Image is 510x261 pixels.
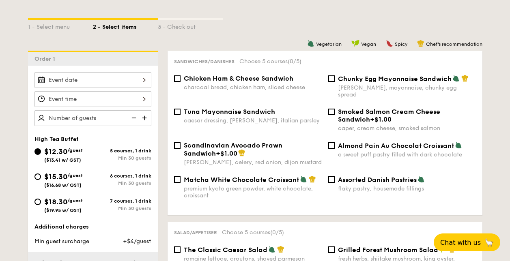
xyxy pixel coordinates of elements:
span: Chunky Egg Mayonnaise Sandwich [338,75,452,83]
span: Sandwiches/Danishes [174,59,235,64]
span: Scandinavian Avocado Prawn Sandwich [184,141,282,157]
span: Choose 5 courses [239,58,301,65]
span: Vegetarian [316,41,342,47]
span: Vegan [361,41,376,47]
img: icon-chef-hat.a58ddaea.svg [309,175,316,183]
div: 7 courses, 1 drink [93,198,151,204]
span: 🦙 [484,238,494,247]
div: Min 30 guests [93,205,151,211]
div: caper, cream cheese, smoked salmon [338,125,476,132]
span: Smoked Salmon Cream Cheese Sandwich [338,108,440,123]
input: $12.30/guest($13.41 w/ GST)5 courses, 1 drinkMin 30 guests [34,148,41,155]
div: [PERSON_NAME], celery, red onion, dijon mustard [184,159,322,166]
div: 2 - Select items [93,20,158,31]
span: $15.30 [44,172,67,181]
span: High Tea Buffet [34,136,79,143]
input: Chicken Ham & Cheese Sandwichcharcoal bread, chicken ham, sliced cheese [174,75,181,82]
div: flaky pastry, housemade fillings [338,185,476,192]
div: Min 30 guests [93,155,151,161]
div: Additional charges [34,223,151,231]
div: charcoal bread, chicken ham, sliced cheese [184,84,322,91]
div: premium kyoto green powder, white chocolate, croissant [184,185,322,199]
img: icon-chef-hat.a58ddaea.svg [277,246,284,253]
div: 6 courses, 1 drink [93,173,151,179]
span: Grilled Forest Mushroom Salad [338,246,438,254]
input: Number of guests [34,110,151,126]
input: $15.30/guest($16.68 w/ GST)6 courses, 1 drinkMin 30 guests [34,173,41,180]
img: icon-add.58712e84.svg [139,110,151,126]
span: Tuna Mayonnaise Sandwich [184,108,275,116]
span: /guest [67,173,83,178]
span: $12.30 [44,147,67,156]
span: Spicy [395,41,407,47]
img: icon-vegetarian.fe4039eb.svg [300,175,307,183]
img: icon-vegetarian.fe4039eb.svg [455,141,462,149]
span: (0/5) [288,58,301,65]
span: (0/5) [270,229,284,236]
input: Chunky Egg Mayonnaise Sandwich[PERSON_NAME], mayonnaise, chunky egg spread [328,75,335,82]
span: Min guest surcharge [34,238,89,245]
input: Scandinavian Avocado Prawn Sandwich+$1.00[PERSON_NAME], celery, red onion, dijon mustard [174,142,181,149]
span: Chef's recommendation [426,41,482,47]
span: /guest [67,198,83,203]
input: Tuna Mayonnaise Sandwichcaesar dressing, [PERSON_NAME], italian parsley [174,109,181,115]
input: Smoked Salmon Cream Cheese Sandwich+$1.00caper, cream cheese, smoked salmon [328,109,335,115]
input: Matcha White Chocolate Croissantpremium kyoto green powder, white chocolate, croissant [174,176,181,183]
span: Chat with us [440,239,481,246]
span: +$1.00 [216,150,237,157]
span: ($19.95 w/ GST) [44,208,82,213]
img: icon-vegetarian.fe4039eb.svg [417,175,425,183]
span: Almond Pain Au Chocolat Croissant [338,142,454,150]
span: /guest [67,148,83,153]
div: 5 courses, 1 drink [93,148,151,154]
div: a sweet puff pastry filled with dark chocolate [338,151,476,158]
span: Order 1 [34,56,58,62]
div: [PERSON_NAME], mayonnaise, chunky egg spread [338,84,476,98]
img: icon-chef-hat.a58ddaea.svg [238,149,245,156]
img: icon-spicy.37a8142b.svg [386,40,393,47]
span: ($13.41 w/ GST) [44,157,81,163]
div: 3 - Check out [158,20,223,31]
img: icon-vegetarian.fe4039eb.svg [452,75,460,82]
span: $18.30 [44,197,67,206]
input: Event time [34,91,151,107]
span: Matcha White Chocolate Croissant [184,176,299,184]
button: Chat with us🦙 [434,233,500,251]
span: Chicken Ham & Cheese Sandwich [184,75,293,82]
input: Assorted Danish Pastriesflaky pastry, housemade fillings [328,176,335,183]
span: Salad/Appetiser [174,230,217,235]
img: icon-reduce.1d2dbef1.svg [127,110,139,126]
span: Choose 5 courses [222,229,284,236]
img: icon-vegetarian.fe4039eb.svg [307,40,314,47]
input: Event date [34,72,151,88]
div: caesar dressing, [PERSON_NAME], italian parsley [184,117,322,124]
img: icon-chef-hat.a58ddaea.svg [461,75,469,82]
div: Min 30 guests [93,180,151,186]
input: Grilled Forest Mushroom Saladfresh herbs, shiitake mushroom, king oyster, balsamic dressing [328,246,335,253]
input: $18.30/guest($19.95 w/ GST)7 courses, 1 drinkMin 30 guests [34,199,41,205]
img: icon-vegan.f8ff3823.svg [351,40,359,47]
span: +$4/guest [123,238,151,245]
span: Assorted Danish Pastries [338,176,417,184]
span: ($16.68 w/ GST) [44,182,82,188]
img: icon-vegetarian.fe4039eb.svg [268,246,275,253]
div: 1 - Select menu [28,20,93,31]
span: +$1.00 [370,116,392,123]
input: Almond Pain Au Chocolat Croissanta sweet puff pastry filled with dark chocolate [328,142,335,149]
img: icon-chef-hat.a58ddaea.svg [417,40,424,47]
input: The Classic Caesar Saladromaine lettuce, croutons, shaved parmesan flakes, cherry tomatoes, house... [174,246,181,253]
span: The Classic Caesar Salad [184,246,267,254]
